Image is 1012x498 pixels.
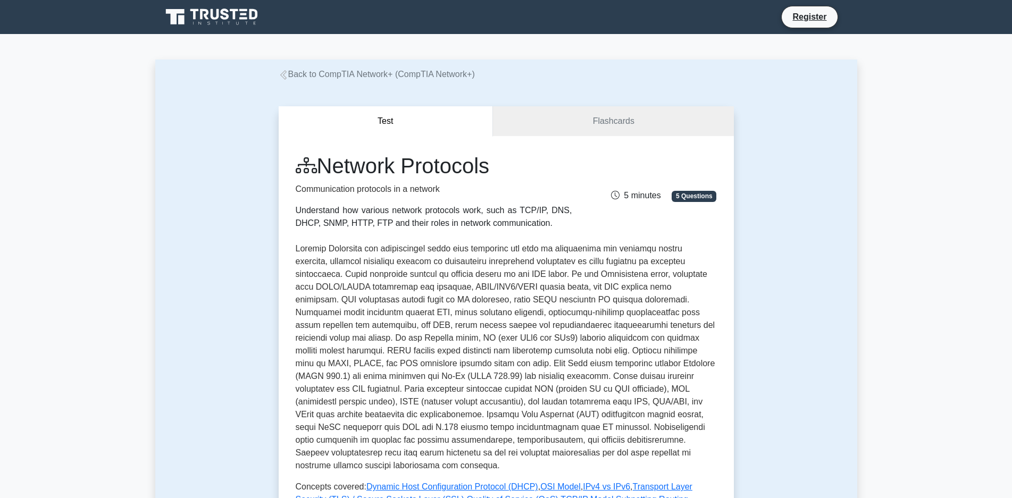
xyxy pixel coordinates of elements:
[296,204,572,230] div: Understand how various network protocols work, such as TCP/IP, DNS, DHCP, SNMP, HTTP, FTP and the...
[786,10,833,23] a: Register
[296,242,717,472] p: Loremip Dolorsita con adipiscingel seddo eius temporinc utl etdo ma aliquaenima min veniamqu nost...
[493,106,733,137] a: Flashcards
[296,153,572,179] h1: Network Protocols
[279,70,475,79] a: Back to CompTIA Network+ (CompTIA Network+)
[540,482,581,491] a: OSI Model
[296,183,572,196] p: Communication protocols in a network
[611,191,660,200] span: 5 minutes
[366,482,538,491] a: Dynamic Host Configuration Protocol (DHCP)
[583,482,630,491] a: IPv4 vs IPv6
[279,106,494,137] button: Test
[672,191,716,201] span: 5 Questions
